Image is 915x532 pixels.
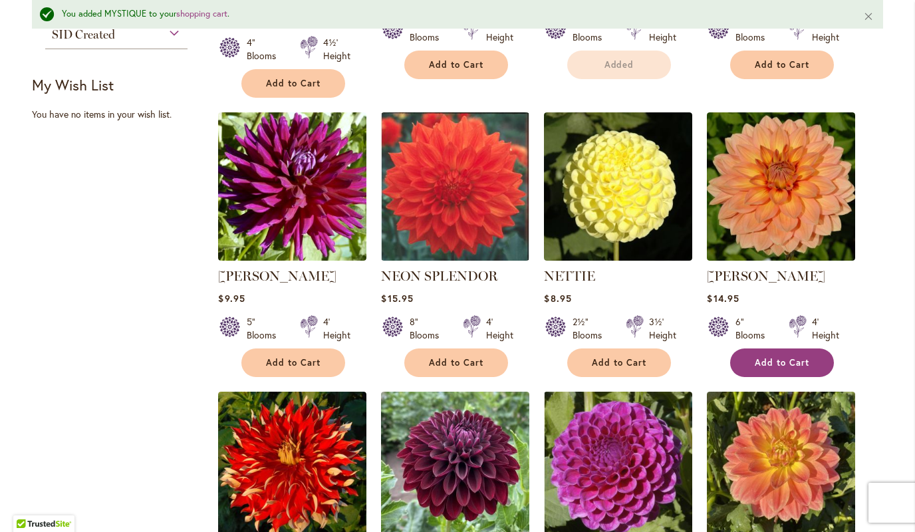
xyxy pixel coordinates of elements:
a: [PERSON_NAME] [707,268,825,284]
img: NETTIE [544,112,692,261]
a: Neon Splendor [381,251,529,263]
a: [PERSON_NAME] [218,268,336,284]
span: $8.95 [544,292,571,305]
a: NETTIE [544,268,595,284]
div: 8" Blooms [410,17,447,44]
button: Add to Cart [567,348,671,377]
span: SID Created [52,27,115,42]
span: $9.95 [218,292,245,305]
div: 2½" Blooms [573,315,610,342]
a: NEON SPLENDOR [381,268,498,284]
div: 6" Blooms [735,315,773,342]
a: Nicholas [707,251,855,263]
iframe: Launch Accessibility Center [10,485,47,522]
span: $14.95 [707,292,739,305]
div: 4' Height [486,17,513,44]
div: 4" Blooms [573,17,610,44]
a: NADINE JESSIE [218,251,366,263]
button: Add to Cart [241,348,345,377]
span: Add to Cart [592,357,646,368]
button: Add to Cart [730,348,834,377]
div: 4' Height [486,315,513,342]
a: NETTIE [544,251,692,263]
img: Nicholas [707,112,855,261]
div: 4½' Height [323,36,350,63]
img: NADINE JESSIE [218,112,366,261]
span: Add to Cart [429,59,483,70]
button: Add to Cart [404,348,508,377]
div: 4½' Height [649,17,676,44]
div: 5" Blooms [247,315,284,342]
div: 4' Height [812,17,839,44]
div: 4" Blooms [247,36,284,63]
a: shopping cart [176,8,227,19]
span: Add to Cart [266,78,321,89]
strong: My Wish List [32,75,114,94]
div: 3½' Height [649,315,676,342]
div: 8" Blooms [410,315,447,342]
div: You have no items in your wish list. [32,108,209,121]
span: $15.95 [381,292,413,305]
span: Add to Cart [429,357,483,368]
span: Add to Cart [266,357,321,368]
button: Add to Cart [241,69,345,98]
div: 4' Height [812,315,839,342]
img: Neon Splendor [381,112,529,261]
div: 5" Blooms [735,17,773,44]
span: Add to Cart [755,59,809,70]
button: Add to Cart [730,51,834,79]
span: Add to Cart [755,357,809,368]
div: 4' Height [323,315,350,342]
button: Add to Cart [404,51,508,79]
div: You added MYSTIQUE to your . [62,8,843,21]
